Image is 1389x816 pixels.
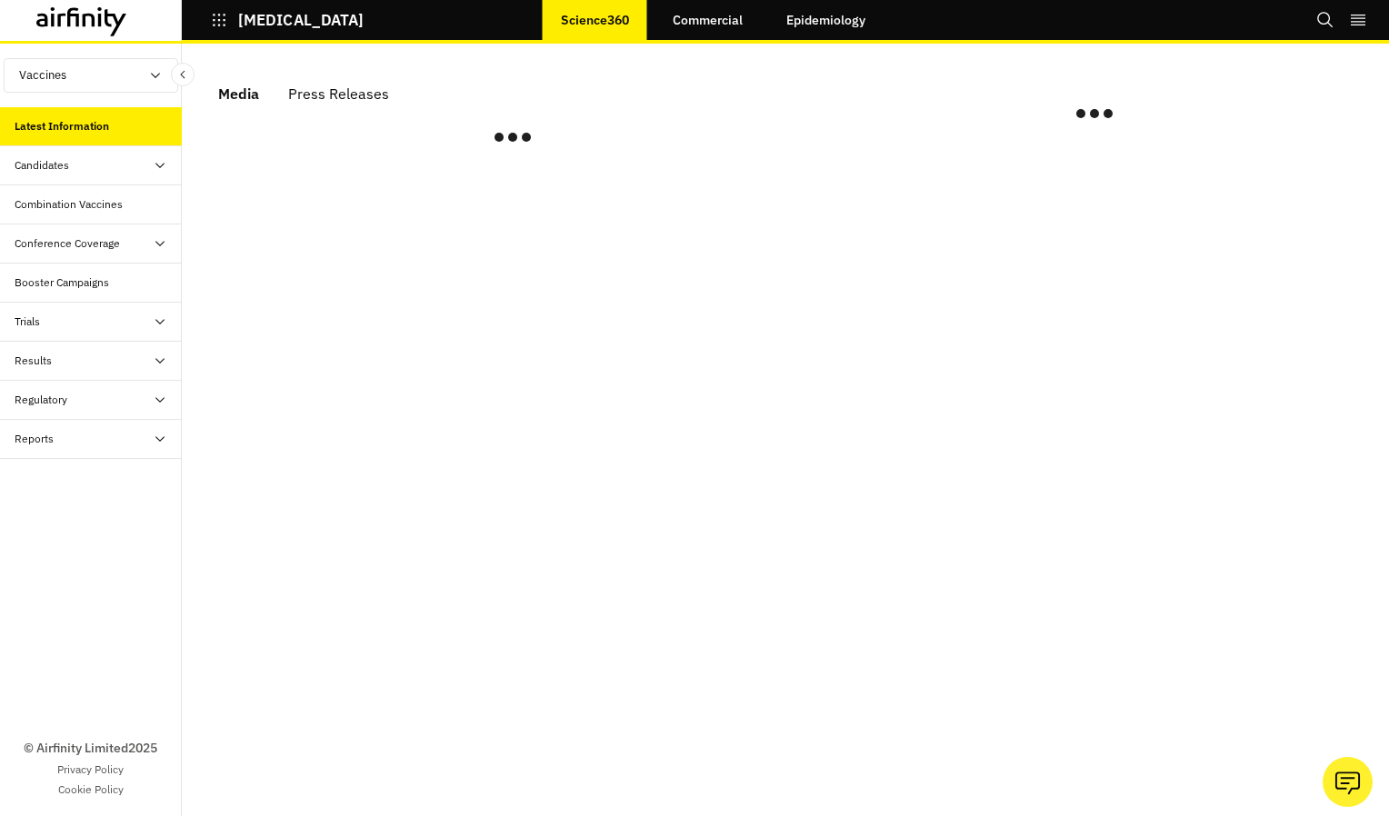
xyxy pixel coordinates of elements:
button: [MEDICAL_DATA] [211,5,364,35]
button: Vaccines [4,58,178,93]
div: Press Releases [288,80,389,107]
div: Conference Coverage [15,235,120,252]
div: Combination Vaccines [15,196,123,213]
div: Latest Information [15,118,109,134]
div: Reports [15,431,54,447]
p: [MEDICAL_DATA] [238,12,364,28]
div: Media [218,80,259,107]
div: Regulatory [15,392,67,408]
div: Results [15,353,52,369]
button: Close Sidebar [171,63,195,86]
button: Ask our analysts [1323,757,1373,807]
div: Candidates [15,157,69,174]
div: Booster Campaigns [15,274,109,291]
a: Cookie Policy [58,781,124,798]
a: Privacy Policy [57,761,124,778]
p: Science360 [561,13,629,27]
p: © Airfinity Limited 2025 [24,739,157,758]
div: Trials [15,313,40,330]
button: Search [1316,5,1334,35]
